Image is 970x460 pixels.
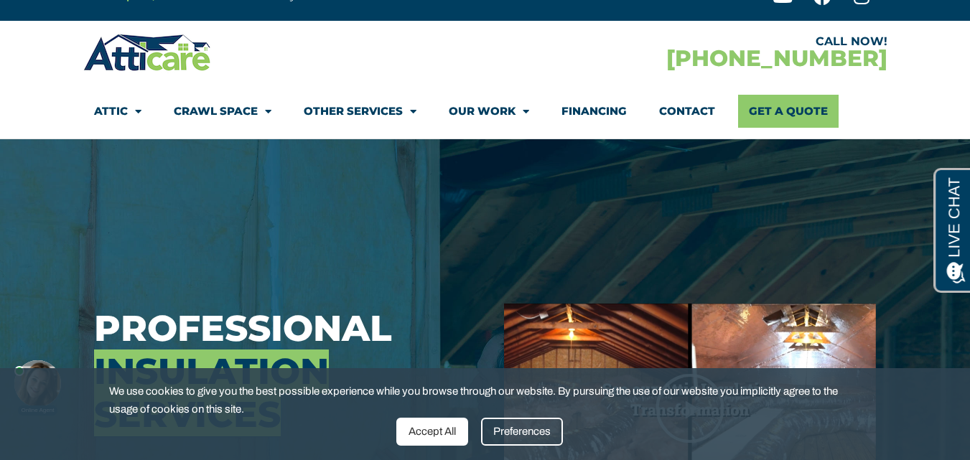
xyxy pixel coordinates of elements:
[94,307,483,436] h3: Professional
[7,309,237,417] iframe: Chat Invitation
[109,382,851,418] span: We use cookies to give you the best possible experience while you browse through our website. By ...
[738,95,839,128] a: Get A Quote
[94,95,141,128] a: Attic
[35,11,116,29] span: Opens a chat window
[449,95,529,128] a: Our Work
[304,95,416,128] a: Other Services
[481,418,563,446] div: Preferences
[94,95,877,128] nav: Menu
[659,95,715,128] a: Contact
[396,418,468,446] div: Accept All
[174,95,271,128] a: Crawl Space
[485,36,887,47] div: CALL NOW!
[561,95,627,128] a: Financing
